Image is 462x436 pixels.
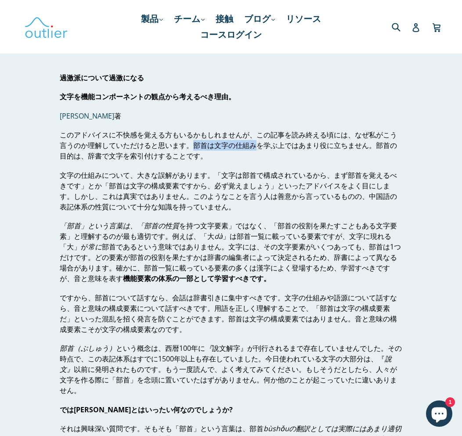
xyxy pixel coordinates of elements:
[170,11,209,27] a: チーム
[60,405,233,414] font: では[PERSON_NAME]とはいったい何なのでしょうか?
[214,231,223,241] font: dà
[286,13,321,25] font: リソース
[216,13,233,25] font: 接触
[60,221,397,241] font: もある文字要素」と理解するのが最も適切です。例えば、「大
[282,11,325,27] a: リソース
[172,424,263,433] font: 「部首」という言葉は、部首
[211,11,238,27] a: 接触
[60,231,391,252] font: 」は部首一覧に載っている要素ですが、文字に現れる「大」が
[278,221,341,231] font: 部首の役割を果たす
[60,92,235,101] font: 文字を機能コンポーネントの観点から考えるべき理由。
[60,364,397,395] font: 以前に発明されたものです。もう一度読んで、よく考えてみてください。もしそうだとしたら、人々が文字を作る際に「部首」を念頭に置いていたはずがありません。何か他のことが起こっていたに違いありません。
[60,343,116,353] font: 部首（ぶしゅう）
[244,13,271,25] font: ブログ
[137,11,167,27] a: 製品
[60,170,397,212] font: 文字の仕組みについて、大きな誤解があります。「文字は部首で構成されているから、まず部首を覚えるべきです」とか「部首は文字の構成要素ですから、必ず覚えましょう」といったアドバイスをよく目にします。...
[200,29,262,40] font: コースログイン
[179,221,278,231] font: を持つ文字要素」ではなく、「
[423,400,455,429] inbox-online-store-chat: Shopifyオンラインストアチャット
[240,11,279,27] a: ブログ
[60,424,172,433] font: それは興味深い質問です。そもそも
[60,354,392,374] font: 說文』
[60,343,402,364] font: 。その時点で、この表記体系はすでに1500年以上も存在していました。今日使われている文字の大部分は、『
[114,111,121,121] font: 著
[60,242,401,283] font: 部首であるという意味ではありません。文字には、その文字要素がいくつあっても、部首は1つだけです。どの要素が部首の役割を果たすかは辞書の編集者によって決定されるため、辞書によって異なる場合がありま...
[60,293,397,334] font: ですから、部首について話すなら、会話は辞書引きに集中すべきです。文字の仕組みや語源について話すなら、音と意味の構成要素について話すべきです。用語を正しく理解することで、「部首は文字の構成要素だ」...
[74,274,123,283] font: 音と意味を表す
[24,14,68,40] img: アウトライヤー言語学
[174,13,200,25] font: チーム
[205,343,212,353] font: 『
[141,13,159,25] font: 製品
[212,343,381,353] font: 說文解字』が刊行されるまで存在していませんでした
[60,111,114,121] a: [PERSON_NAME]
[60,221,179,231] font: 「部首」という言葉は、「部首の性質
[88,242,102,252] font: 常に
[123,274,271,283] font: 機能要素の体系の一部として学習すべきです。
[390,18,414,36] input: 検索
[341,221,355,231] font: こと
[116,343,205,353] font: という概念は、西暦100年に
[196,27,266,43] a: コースログイン
[60,130,397,161] font: このアドバイスに不快感を覚える方もいるかもしれませんが、この記事を読み終える頃には、なぜ私がこう言うのか理解していただけると思います。部首は文字の仕組みを学ぶ上ではあまり役に立ちません。部首の目...
[60,73,144,83] font: 過激派について過激になる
